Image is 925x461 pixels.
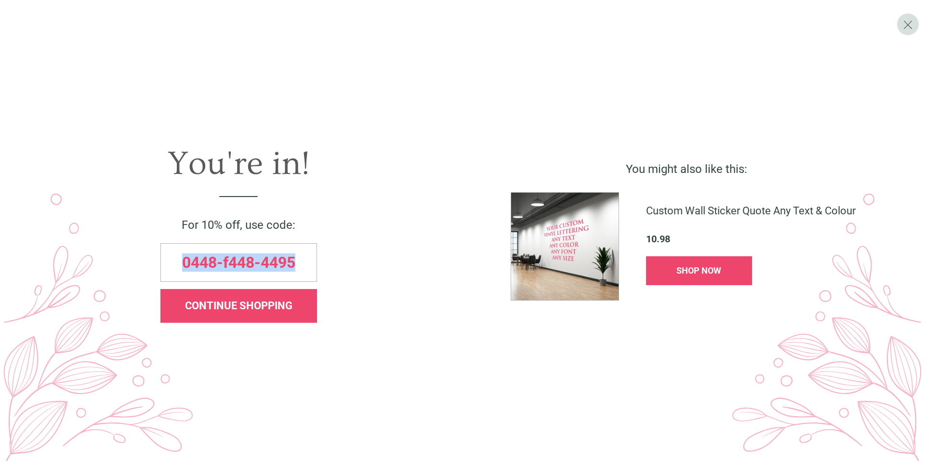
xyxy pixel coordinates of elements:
[182,218,295,232] span: For 10% off, use code:
[676,265,721,276] span: SHOP NOW
[646,205,856,217] span: Custom Wall Sticker Quote Any Text & Colour
[646,234,670,244] span: 10.98
[511,192,619,301] img: %5BWS-74142-XS-F-DI_1754659053552.jpg
[182,255,295,270] span: 0448-f448-4495
[185,300,292,312] span: CONTINUE SHOPPING
[626,162,747,176] span: You might also like this:
[903,17,913,32] span: X
[168,145,310,183] span: You're in!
